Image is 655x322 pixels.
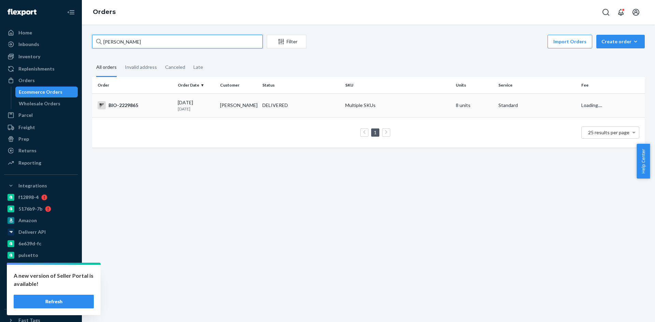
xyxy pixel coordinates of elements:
[19,89,62,95] div: Ecommerce Orders
[4,298,78,306] a: Add Integration
[262,102,288,109] div: DELIVERED
[588,129,629,135] span: 25 results per page
[18,194,39,201] div: f12898-4
[267,35,306,48] button: Filter
[4,215,78,226] a: Amazon
[4,157,78,168] a: Reporting
[18,77,35,84] div: Orders
[548,35,592,48] button: Import Orders
[4,63,78,74] a: Replenishments
[4,250,78,261] a: pulsetto
[579,77,645,93] th: Fee
[18,124,35,131] div: Freight
[4,273,78,284] a: a76299-82
[579,93,645,117] td: Loading....
[4,203,78,214] a: 5176b9-7b
[96,58,117,77] div: All orders
[453,93,495,117] td: 8 units
[4,180,78,191] button: Integrations
[4,110,78,121] a: Parcel
[14,295,94,308] button: Refresh
[15,87,78,97] a: Ecommerce Orders
[18,252,38,259] div: pulsetto
[15,98,78,109] a: Wholesale Orders
[4,238,78,249] a: 6e639d-fc
[98,101,172,109] div: BIO-2229865
[637,144,650,179] button: Help Center
[18,41,39,48] div: Inbounds
[217,93,260,117] td: [PERSON_NAME]
[18,147,37,154] div: Returns
[92,35,263,48] input: Search orders
[14,272,94,288] p: A new version of Seller Portal is available!
[4,122,78,133] a: Freight
[18,205,42,212] div: 5176b9-7b
[93,8,116,16] a: Orders
[193,58,203,76] div: Late
[498,102,576,109] p: Standard
[4,227,78,237] a: Deliverr API
[260,77,343,93] th: Status
[4,51,78,62] a: Inventory
[18,29,32,36] div: Home
[4,285,78,295] a: [PERSON_NAME]
[175,77,217,93] th: Order Date
[18,217,37,224] div: Amazon
[601,38,640,45] div: Create order
[8,9,37,16] img: Flexport logo
[18,182,47,189] div: Integrations
[629,5,643,19] button: Open account menu
[19,100,60,107] div: Wholesale Orders
[343,77,453,93] th: SKU
[267,38,306,45] div: Filter
[4,134,78,144] a: Prep
[18,229,46,235] div: Deliverr API
[18,159,41,166] div: Reporting
[453,77,495,93] th: Units
[373,129,378,135] a: Page 1 is your current page
[4,192,78,203] a: f12898-4
[596,35,645,48] button: Create order
[343,93,453,117] td: Multiple SKUs
[220,82,257,88] div: Customer
[4,27,78,38] a: Home
[18,53,40,60] div: Inventory
[4,75,78,86] a: Orders
[496,77,579,93] th: Service
[178,106,215,112] p: [DATE]
[18,240,41,247] div: 6e639d-fc
[599,5,613,19] button: Open Search Box
[87,2,121,22] ol: breadcrumbs
[4,145,78,156] a: Returns
[4,261,78,272] a: gnzsuz-v5
[125,58,157,76] div: Invalid address
[18,136,29,142] div: Prep
[165,58,185,76] div: Canceled
[614,5,628,19] button: Open notifications
[18,65,55,72] div: Replenishments
[64,5,78,19] button: Close Navigation
[178,99,215,112] div: [DATE]
[4,39,78,50] a: Inbounds
[18,112,33,119] div: Parcel
[92,77,175,93] th: Order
